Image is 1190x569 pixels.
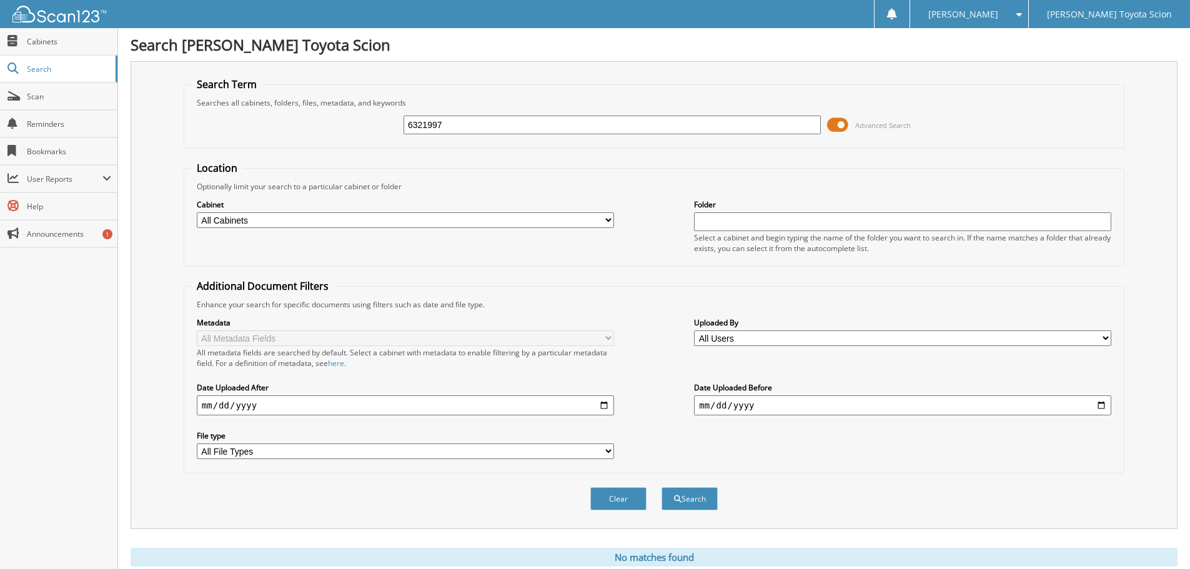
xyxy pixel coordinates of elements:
[191,279,335,293] legend: Additional Document Filters
[191,299,1118,310] div: Enhance your search for specific documents using filters such as date and file type.
[855,121,911,130] span: Advanced Search
[191,77,263,91] legend: Search Term
[27,146,111,157] span: Bookmarks
[197,382,614,393] label: Date Uploaded After
[694,395,1111,415] input: end
[928,11,998,18] span: [PERSON_NAME]
[12,6,106,22] img: scan123-logo-white.svg
[102,229,112,239] div: 1
[662,487,718,510] button: Search
[590,487,647,510] button: Clear
[197,317,614,328] label: Metadata
[197,199,614,210] label: Cabinet
[27,174,102,184] span: User Reports
[694,232,1111,254] div: Select a cabinet and begin typing the name of the folder you want to search in. If the name match...
[27,201,111,212] span: Help
[27,91,111,102] span: Scan
[27,36,111,47] span: Cabinets
[197,430,614,441] label: File type
[131,548,1178,567] div: No matches found
[27,119,111,129] span: Reminders
[197,347,614,369] div: All metadata fields are searched by default. Select a cabinet with metadata to enable filtering b...
[694,199,1111,210] label: Folder
[191,97,1118,108] div: Searches all cabinets, folders, files, metadata, and keywords
[191,181,1118,192] div: Optionally limit your search to a particular cabinet or folder
[1047,11,1172,18] span: [PERSON_NAME] Toyota Scion
[27,229,111,239] span: Announcements
[694,382,1111,393] label: Date Uploaded Before
[328,358,344,369] a: here
[694,317,1111,328] label: Uploaded By
[191,161,244,175] legend: Location
[27,64,109,74] span: Search
[131,34,1178,55] h1: Search [PERSON_NAME] Toyota Scion
[197,395,614,415] input: start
